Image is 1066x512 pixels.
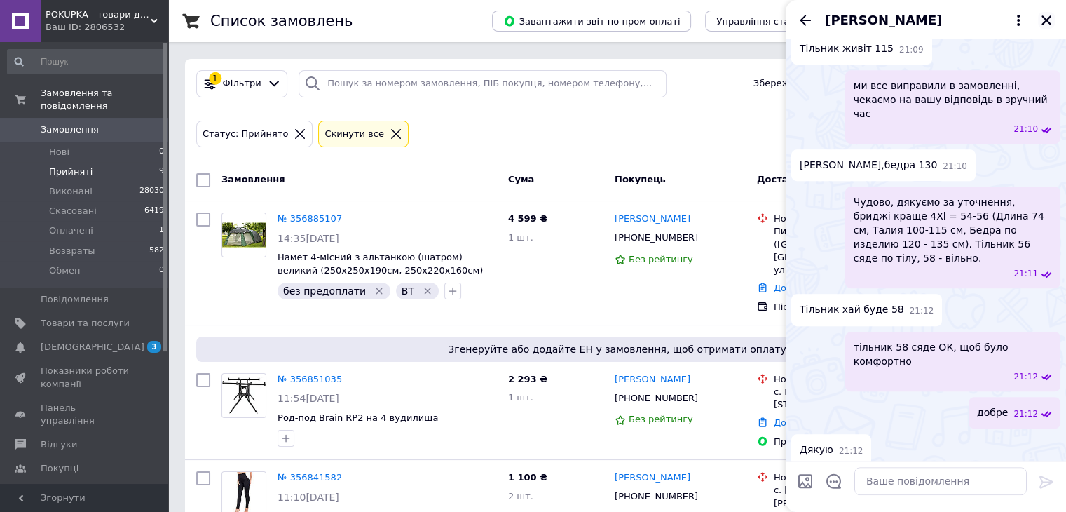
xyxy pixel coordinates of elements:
[49,245,95,257] span: Возвраты
[508,232,533,243] span: 1 шт.
[774,471,916,484] div: Нова Пошта
[278,412,438,423] a: Род-под Brain RP2 на 4 вудилища
[46,21,168,34] div: Ваш ID: 2806532
[615,174,666,184] span: Покупець
[144,205,164,217] span: 6419
[41,462,78,475] span: Покупці
[615,232,698,243] span: [PHONE_NUMBER]
[774,436,916,448] div: Пром-оплата
[278,213,342,224] a: № 356885107
[615,491,698,501] span: [PHONE_NUMBER]
[774,283,825,293] a: Додати ЕН
[49,264,81,277] span: Обмен
[508,491,533,501] span: 2 шт.
[800,158,937,173] span: [PERSON_NAME],бедра 130
[41,341,144,353] span: [DEMOGRAPHIC_DATA]
[200,127,291,142] div: Статус: Прийнято
[139,185,164,198] span: 28030
[899,44,924,56] span: 21:09 11.08.2025
[41,317,130,330] span: Товари та послуги
[800,443,833,457] span: Дякую
[508,374,547,384] span: 2 293 ₴
[839,445,863,457] span: 21:12 11.08.2025
[854,195,1052,265] span: Чудово, дякуємо за уточнення, бриджі краще 4Xl = 54-56 (Длина 74 см, Талия 100-115 см, Бедра по и...
[374,285,385,297] svg: Видалити мітку
[41,293,109,306] span: Повідомлення
[49,224,93,237] span: Оплачені
[854,79,1052,121] span: ми все виправили в замовленні, чекаємо на вашу відповідь в зручний час
[7,49,165,74] input: Пошук
[503,15,680,27] span: Завантажити звіт по пром-оплаті
[223,77,261,90] span: Фільтри
[910,305,934,317] span: 21:12 11.08.2025
[1013,123,1038,135] span: 21:10 11.08.2025
[615,213,690,226] a: [PERSON_NAME]
[222,377,266,414] img: Фото товару
[159,264,164,277] span: 0
[41,123,99,136] span: Замовлення
[221,174,285,184] span: Замовлення
[202,342,1032,356] span: Згенеруйте або додайте ЕН у замовлення, щоб отримати оплату
[159,224,164,237] span: 1
[705,11,835,32] button: Управління статусами
[210,13,353,29] h1: Список замовлень
[615,471,690,485] a: [PERSON_NAME]
[278,252,483,288] span: Намет 4-місний з альтанкою (шатром) великий (250х250х190см, 250х220х160см) (00577)
[716,16,824,27] span: Управління статусами
[278,374,342,384] a: № 356851035
[797,12,814,29] button: Назад
[49,166,93,178] span: Прийняті
[774,386,916,411] div: с. Шатава, №1: ул. [STREET_ADDRESS]
[278,393,339,404] span: 11:54[DATE]
[147,341,161,353] span: 3
[402,285,414,297] span: ВТ
[615,373,690,386] a: [PERSON_NAME]
[49,146,69,159] span: Нові
[41,402,130,427] span: Панель управління
[800,41,894,56] span: Тільник живіт 115
[222,213,266,257] img: Фото товару
[221,213,266,257] a: Фото товару
[492,11,691,32] button: Завантажити звіт по пром-оплаті
[1038,12,1055,29] button: Закрити
[209,72,221,85] div: 1
[283,285,366,297] span: без предоплати
[41,87,168,112] span: Замовлення та повідомлення
[757,174,861,184] span: Доставка та оплата
[977,405,1008,420] span: добре
[49,205,97,217] span: Скасовані
[825,11,942,29] span: [PERSON_NAME]
[508,213,547,224] span: 4 599 ₴
[774,213,916,225] div: Нова Пошта
[299,70,667,97] input: Пошук за номером замовлення, ПІБ покупця, номером телефону, Email, номером накладної
[422,285,433,297] svg: Видалити мітку
[943,161,967,173] span: 21:10 11.08.2025
[1013,371,1038,383] span: 21:12 11.08.2025
[1013,408,1038,420] span: 21:12 11.08.2025
[615,393,698,403] span: [PHONE_NUMBER]
[854,340,1052,368] span: тільник 58 сяде ОК, щоб було комфортно
[825,472,843,490] button: Відкрити шаблони відповідей
[221,373,266,418] a: Фото товару
[159,146,164,159] span: 0
[322,127,387,142] div: Cкинути все
[46,8,151,21] span: POKUPKA - товари для всієї родини
[753,77,849,90] span: Збережені фільтри:
[1013,268,1038,280] span: 21:11 11.08.2025
[278,492,339,503] span: 11:10[DATE]
[149,245,164,257] span: 582
[278,233,339,244] span: 14:35[DATE]
[508,472,547,483] span: 1 100 ₴
[508,392,533,403] span: 1 шт.
[41,438,77,451] span: Відгуки
[774,373,916,386] div: Нова Пошта
[774,225,916,276] div: Пивденное ([GEOGRAPHIC_DATA], [GEOGRAPHIC_DATA].), №1: ул. [STREET_ADDRESS]
[774,301,916,314] div: Післяплата
[49,185,93,198] span: Виконані
[41,365,130,390] span: Показники роботи компанії
[825,11,1027,29] button: [PERSON_NAME]
[508,174,534,184] span: Cума
[278,472,342,483] a: № 356841582
[159,166,164,178] span: 9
